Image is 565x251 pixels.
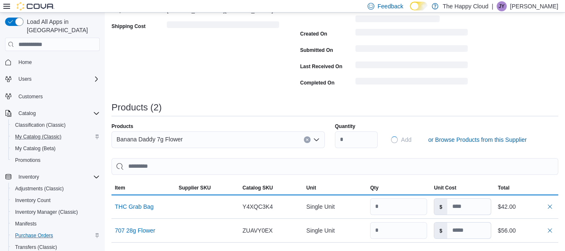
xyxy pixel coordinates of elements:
a: Manifests [12,219,40,229]
span: Inventory Manager (Classic) [12,207,100,217]
span: Add [401,136,412,144]
button: Total [495,181,558,195]
span: Manifests [12,219,100,229]
span: Home [15,57,100,67]
button: THC Grab Bag [115,203,154,210]
button: Open list of options [313,136,320,143]
span: Adjustments (Classic) [12,184,100,194]
span: Feedback [378,2,403,10]
span: Customers [15,91,100,101]
span: Catalog SKU [243,184,273,191]
span: ZUAVY0EX [243,225,273,236]
label: Quantity [335,123,355,130]
span: Y4XQC3K4 [243,202,273,212]
button: Home [2,56,103,68]
span: Loading [355,63,468,70]
div: Justin Yattaw [497,1,507,11]
a: Adjustments (Classic) [12,184,67,194]
button: Item [111,181,175,195]
span: Manifests [15,220,36,227]
label: $ [434,199,447,215]
span: or Browse Products from this Supplier [428,136,527,144]
span: Supplier SKU [179,184,211,191]
img: Cova [17,2,54,10]
button: 707 28g Flower [115,227,156,234]
span: Classification (Classic) [15,122,66,128]
label: Shipping Cost [111,23,145,30]
span: Inventory Count [12,195,100,205]
span: Users [15,74,100,84]
span: Loading [355,79,468,86]
button: Manifests [8,218,103,230]
span: Loading [355,47,468,54]
button: Clear input [304,136,311,143]
button: Classification (Classic) [8,119,103,131]
span: Loading [355,31,468,37]
button: or Browse Products from this Supplier [425,131,530,148]
span: Banana Daddy 7g Flower [117,134,183,144]
a: My Catalog (Beta) [12,143,59,154]
span: Unit Cost [434,184,456,191]
label: Products [111,123,133,130]
div: Single Unit [303,198,367,215]
button: Catalog SKU [239,181,303,195]
span: Inventory [15,172,100,182]
button: Users [15,74,35,84]
button: Catalog [15,108,39,118]
button: Inventory Count [8,195,103,206]
span: My Catalog (Beta) [12,143,100,154]
label: Submitted On [300,47,333,54]
button: Qty [367,181,430,195]
div: Single Unit [303,222,367,239]
button: My Catalog (Classic) [8,131,103,143]
span: My Catalog (Beta) [15,145,56,152]
span: Catalog [18,110,36,117]
button: Customers [2,90,103,102]
span: Unit [306,184,316,191]
h3: Products (2) [111,102,162,113]
button: Inventory Manager (Classic) [8,206,103,218]
button: Purchase Orders [8,230,103,241]
button: Supplier SKU [175,181,239,195]
span: Promotions [15,157,41,164]
label: Last Received On [300,63,342,70]
p: The Happy Cloud [443,1,488,11]
span: Adjustments (Classic) [15,185,64,192]
button: Users [2,73,103,85]
span: Inventory [18,174,39,180]
a: Home [15,57,35,67]
span: Transfers (Classic) [15,244,57,251]
a: My Catalog (Classic) [12,132,65,142]
span: JY [499,1,505,11]
span: Customers [18,93,43,100]
label: Created On [300,31,327,37]
span: Qty [370,184,378,191]
span: Inventory Manager (Classic) [15,209,78,215]
button: Inventory [2,171,103,183]
button: Unit Cost [430,181,494,195]
button: Unit [303,181,367,195]
button: My Catalog (Beta) [8,143,103,154]
a: Inventory Count [12,195,54,205]
label: $ [434,223,447,238]
div: $56.00 [498,225,555,236]
span: Purchase Orders [15,232,53,239]
a: Inventory Manager (Classic) [12,207,81,217]
button: Adjustments (Classic) [8,183,103,195]
span: My Catalog (Classic) [12,132,100,142]
span: Catalog [15,108,100,118]
span: My Catalog (Classic) [15,133,62,140]
span: Purchase Orders [12,231,100,241]
a: Promotions [12,155,44,165]
span: Classification (Classic) [12,120,100,130]
span: Item [115,184,125,191]
span: Total [498,184,510,191]
button: LoadingAdd [388,131,415,148]
label: Completed On [300,79,334,86]
a: Classification (Classic) [12,120,69,130]
input: Dark Mode [410,2,428,10]
p: [PERSON_NAME] [510,1,558,11]
span: Loading [167,23,279,30]
span: Home [18,59,32,66]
